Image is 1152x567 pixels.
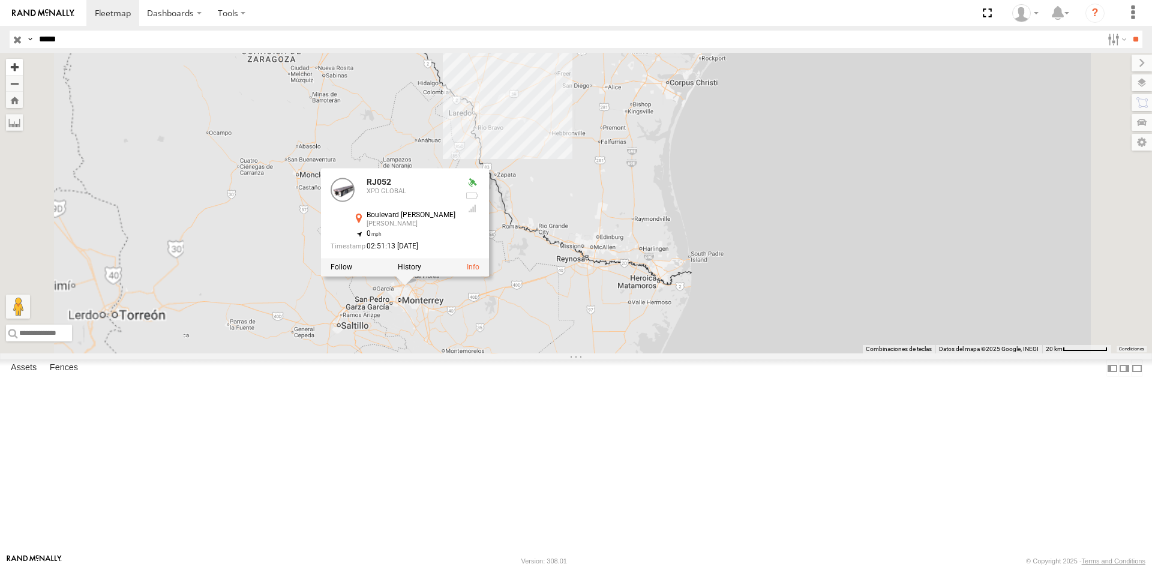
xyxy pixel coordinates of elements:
[367,229,382,238] span: 0
[467,263,479,271] a: View Asset Details
[6,114,23,131] label: Measure
[1103,31,1129,48] label: Search Filter Options
[44,360,84,377] label: Fences
[331,242,455,250] div: Date/time of location update
[1026,557,1145,565] div: © Copyright 2025 -
[12,9,74,17] img: rand-logo.svg
[25,31,35,48] label: Search Query
[465,191,479,200] div: No battery health information received from this device.
[1042,345,1111,353] button: Escala del mapa: 20 km por 71 píxeles
[465,203,479,213] div: Last Event GSM Signal Strength
[6,295,30,319] button: Arrastra el hombrecito naranja al mapa para abrir Street View
[367,178,455,187] div: RJ052
[1118,359,1130,377] label: Dock Summary Table to the Right
[1119,347,1144,352] a: Condiciones (se abre en una nueva pestaña)
[465,178,479,187] div: Valid GPS Fix
[367,220,455,227] div: [PERSON_NAME]
[939,346,1039,352] span: Datos del mapa ©2025 Google, INEGI
[398,263,421,271] label: View Asset History
[521,557,567,565] div: Version: 308.01
[367,211,455,219] div: Boulevard [PERSON_NAME]
[5,360,43,377] label: Assets
[1106,359,1118,377] label: Dock Summary Table to the Left
[6,59,23,75] button: Zoom in
[6,92,23,108] button: Zoom Home
[1008,4,1043,22] div: Sebastian Velez
[1082,557,1145,565] a: Terms and Conditions
[367,188,455,195] div: XPD GLOBAL
[6,75,23,92] button: Zoom out
[1132,134,1152,151] label: Map Settings
[1046,346,1063,352] span: 20 km
[866,345,932,353] button: Combinaciones de teclas
[7,555,62,567] a: Visit our Website
[331,263,352,271] label: Realtime tracking of Asset
[1085,4,1105,23] i: ?
[1131,359,1143,377] label: Hide Summary Table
